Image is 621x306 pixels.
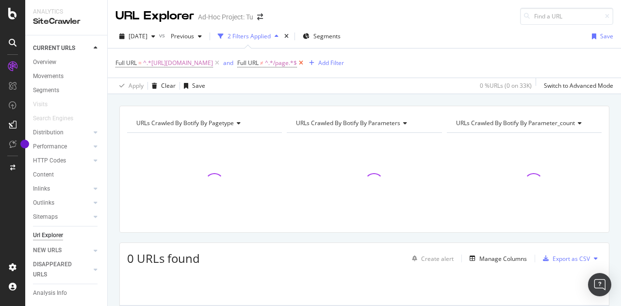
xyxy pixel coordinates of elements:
button: Previous [167,29,206,44]
div: Sitemaps [33,212,58,222]
button: Clear [148,78,176,94]
a: Overview [33,57,100,67]
span: ^.*[URL][DOMAIN_NAME] [143,56,213,70]
div: Search Engines [33,113,73,124]
button: and [223,58,233,67]
div: Switch to Advanced Mode [544,81,613,90]
div: arrow-right-arrow-left [257,14,263,20]
div: Visits [33,99,48,110]
span: URLs Crawled By Botify By pagetype [136,119,234,127]
a: HTTP Codes [33,156,91,166]
button: Switch to Advanced Mode [540,78,613,94]
span: ≠ [260,59,263,67]
span: ^.*/page.*$ [265,56,297,70]
input: Find a URL [520,8,613,25]
a: Analysis Info [33,288,100,298]
div: Movements [33,71,64,81]
a: Outlinks [33,198,91,208]
div: HTTP Codes [33,156,66,166]
span: 0 URLs found [127,250,200,266]
div: Distribution [33,128,64,138]
div: Export as CSV [553,255,590,263]
a: NEW URLS [33,245,91,256]
a: Url Explorer [33,230,100,241]
span: URLs Crawled By Botify By parameters [296,119,400,127]
div: Open Intercom Messenger [588,273,611,296]
span: Full URL [237,59,259,67]
a: Performance [33,142,91,152]
a: Movements [33,71,100,81]
button: Create alert [408,251,454,266]
button: Add Filter [305,57,344,69]
div: URL Explorer [115,8,194,24]
div: times [282,32,291,41]
div: Ad-Hoc Project: Tu [198,12,253,22]
span: 2025 Oct. 1st [129,32,147,40]
a: Inlinks [33,184,91,194]
div: Content [33,170,54,180]
div: Segments [33,85,59,96]
div: Outlinks [33,198,54,208]
div: 0 % URLs ( 0 on 33K ) [480,81,532,90]
div: Inlinks [33,184,50,194]
a: Sitemaps [33,212,91,222]
span: Previous [167,32,194,40]
span: = [138,59,142,67]
a: Content [33,170,100,180]
div: Manage Columns [479,255,527,263]
div: CURRENT URLS [33,43,75,53]
a: Segments [33,85,100,96]
div: Clear [161,81,176,90]
button: [DATE] [115,29,159,44]
h4: URLs Crawled By Botify By pagetype [134,115,273,131]
a: CURRENT URLS [33,43,91,53]
button: Apply [115,78,144,94]
a: DISAPPEARED URLS [33,259,91,280]
div: Tooltip anchor [20,140,29,148]
div: 2 Filters Applied [228,32,271,40]
span: URLs Crawled By Botify By parameter_count [456,119,575,127]
button: Save [180,78,205,94]
button: Export as CSV [539,251,590,266]
div: Save [192,81,205,90]
button: 2 Filters Applied [214,29,282,44]
div: Url Explorer [33,230,63,241]
span: vs [159,31,167,39]
button: Save [588,29,613,44]
span: Full URL [115,59,137,67]
div: Analysis Info [33,288,67,298]
button: Manage Columns [466,253,527,264]
h4: URLs Crawled By Botify By parameters [294,115,433,131]
div: Apply [129,81,144,90]
a: Distribution [33,128,91,138]
a: Visits [33,99,57,110]
div: Analytics [33,8,99,16]
a: Search Engines [33,113,83,124]
div: Performance [33,142,67,152]
div: NEW URLS [33,245,62,256]
div: Create alert [421,255,454,263]
span: Segments [313,32,341,40]
h4: URLs Crawled By Botify By parameter_count [454,115,593,131]
div: SiteCrawler [33,16,99,27]
div: DISAPPEARED URLS [33,259,82,280]
div: Add Filter [318,59,344,67]
button: Segments [299,29,344,44]
div: and [223,59,233,67]
div: Save [600,32,613,40]
div: Overview [33,57,56,67]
